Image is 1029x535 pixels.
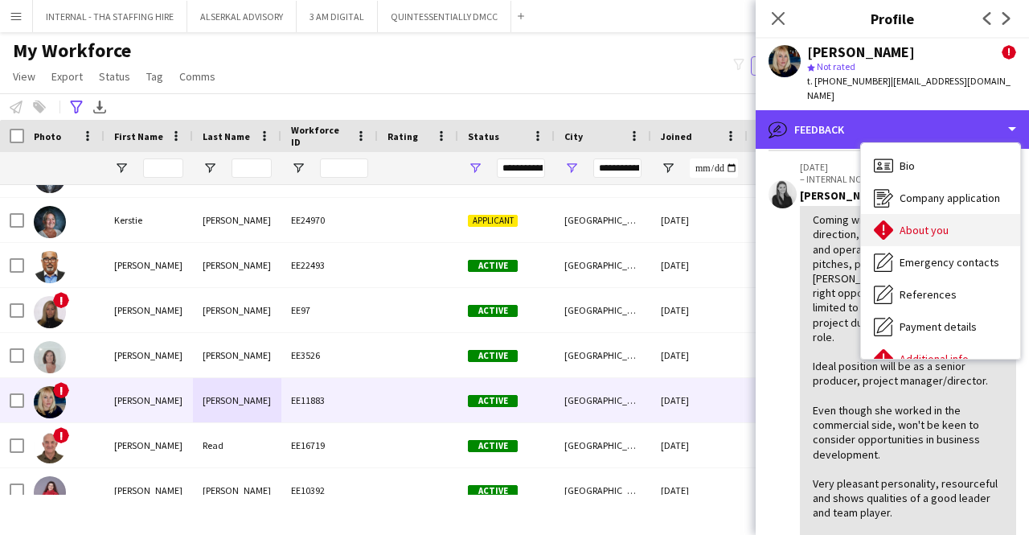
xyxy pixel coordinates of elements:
span: Photo [34,130,61,142]
div: Read [193,423,281,467]
div: [PERSON_NAME] [193,333,281,377]
div: [DATE] [651,288,748,332]
div: Payment details [861,311,1020,343]
button: Open Filter Menu [291,161,305,175]
div: EE10392 [281,468,378,512]
div: [PERSON_NAME] [193,468,281,512]
button: ALSERKAL ADVISORY [187,1,297,32]
div: [DATE] [651,378,748,422]
div: Emergency contacts [861,246,1020,278]
span: Tag [146,69,163,84]
span: Applicant [468,215,518,227]
span: ! [53,292,69,308]
span: View [13,69,35,84]
div: [GEOGRAPHIC_DATA] [555,198,651,242]
div: [PERSON_NAME] [105,468,193,512]
input: Last Name Filter Input [232,158,272,178]
button: Open Filter Menu [114,161,129,175]
span: ! [53,427,69,443]
span: Bio [900,158,915,173]
span: Payment details [900,319,977,334]
span: Last Name [203,130,250,142]
span: ! [53,382,69,398]
span: t. [PHONE_NUMBER] [807,75,891,87]
div: References [861,278,1020,311]
app-action-btn: Export XLSX [90,97,109,117]
input: First Name Filter Input [143,158,183,178]
div: [PERSON_NAME] [193,243,281,287]
div: Additional info [861,343,1020,375]
span: First Name [114,130,163,142]
div: [GEOGRAPHIC_DATA] [555,423,651,467]
div: EE97 [281,288,378,332]
a: Status [92,66,137,87]
div: [GEOGRAPHIC_DATA] [555,378,651,422]
span: Comms [179,69,215,84]
div: Feedback [756,110,1029,149]
div: [PERSON_NAME] [105,423,193,467]
app-action-btn: Advanced filters [67,97,86,117]
h3: Profile [756,8,1029,29]
div: Bio [861,150,1020,182]
div: [GEOGRAPHIC_DATA] [555,243,651,287]
div: EE22493 [281,243,378,287]
span: Additional info [900,352,969,366]
img: Kerstie Cooper [34,206,66,238]
div: [PERSON_NAME] [105,333,193,377]
div: [PERSON_NAME] [800,188,1016,203]
span: | [EMAIL_ADDRESS][DOMAIN_NAME] [807,75,1011,101]
div: [PERSON_NAME] [105,288,193,332]
input: Workforce ID Filter Input [320,158,368,178]
div: [GEOGRAPHIC_DATA] [555,288,651,332]
img: lisa johnson [34,386,66,418]
button: INTERNAL - THA STAFFING HIRE [33,1,187,32]
img: Kristen Larkin [34,296,66,328]
span: My Workforce [13,39,131,63]
span: Status [468,130,499,142]
span: Active [468,350,518,362]
img: Linda Gordon [34,341,66,373]
a: View [6,66,42,87]
div: [PERSON_NAME] [193,198,281,242]
div: [DATE] [651,423,748,467]
img: Martin Read [34,431,66,463]
span: ! [1002,45,1016,60]
div: EE11883 [281,378,378,422]
span: Status [99,69,130,84]
button: Open Filter Menu [661,161,675,175]
span: About you [900,223,949,237]
input: Joined Filter Input [690,158,738,178]
img: Kevin Fernandes [34,251,66,283]
div: EE24970 [281,198,378,242]
p: [DATE] [800,161,952,173]
span: Active [468,395,518,407]
span: City [564,130,583,142]
div: [GEOGRAPHIC_DATA] [555,333,651,377]
span: Not rated [817,60,855,72]
span: Emergency contacts [900,255,999,270]
button: QUINTESSENTIALLY DMCC [378,1,511,32]
div: EE16719 [281,423,378,467]
span: Joined [661,130,692,142]
span: Export [51,69,83,84]
button: Open Filter Menu [203,161,217,175]
div: EE3526 [281,333,378,377]
a: Tag [140,66,170,87]
div: [DATE] [651,243,748,287]
span: Active [468,260,518,272]
a: Export [45,66,89,87]
div: [DATE] [651,333,748,377]
div: [PERSON_NAME] [807,45,915,60]
div: [DATE] [651,198,748,242]
div: 1,078 days [748,333,844,377]
span: Active [468,305,518,317]
div: [PERSON_NAME] [105,378,193,422]
div: About you [861,214,1020,246]
span: Company application [900,191,1000,205]
span: Active [468,485,518,497]
button: Everyone5,959 [751,56,831,76]
span: References [900,287,957,302]
div: [PERSON_NAME] [105,243,193,287]
a: Comms [173,66,222,87]
div: Kerstie [105,198,193,242]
